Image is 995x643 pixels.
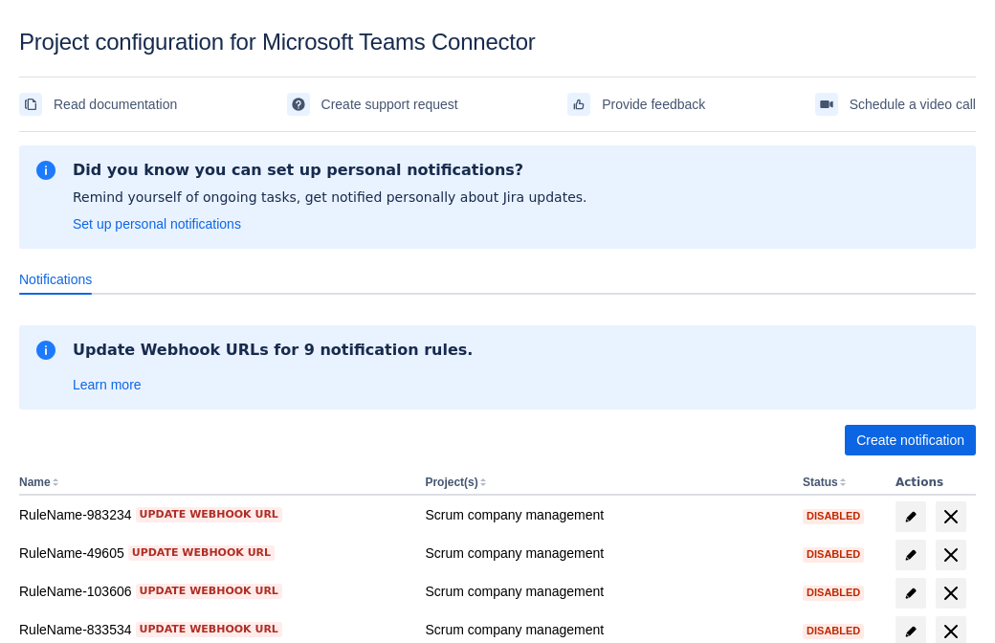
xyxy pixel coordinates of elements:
div: Scrum company management [425,582,787,601]
span: Disabled [803,549,864,560]
span: information [34,159,57,182]
div: RuleName-833534 [19,620,409,639]
div: RuleName-983234 [19,505,409,524]
span: Provide feedback [602,89,705,120]
span: feedback [571,97,586,112]
span: Update webhook URL [140,584,278,599]
span: delete [940,620,962,643]
span: Read documentation [54,89,177,120]
span: documentation [23,97,38,112]
span: videoCall [819,97,834,112]
span: delete [940,505,962,528]
span: Update webhook URL [140,622,278,637]
span: edit [903,624,918,639]
div: RuleName-49605 [19,543,409,563]
div: Scrum company management [425,543,787,563]
span: Schedule a video call [850,89,976,120]
div: Project configuration for Microsoft Teams Connector [19,29,976,55]
span: information [34,339,57,362]
span: edit [903,509,918,524]
span: Update webhook URL [132,545,271,561]
a: Read documentation [19,89,177,120]
a: Learn more [73,375,142,394]
span: Update webhook URL [140,507,278,522]
p: Remind yourself of ongoing tasks, get notified personally about Jira updates. [73,188,587,207]
div: Scrum company management [425,620,787,639]
a: Schedule a video call [815,89,976,120]
div: RuleName-103606 [19,582,409,601]
span: support [291,97,306,112]
span: Disabled [803,588,864,598]
h2: Did you know you can set up personal notifications? [73,161,587,180]
a: Provide feedback [567,89,705,120]
span: delete [940,582,962,605]
span: Notifications [19,270,92,289]
div: Scrum company management [425,505,787,524]
button: Status [803,476,838,489]
a: Create support request [287,89,458,120]
span: Create support request [321,89,458,120]
span: Create notification [856,425,964,455]
span: Disabled [803,511,864,521]
button: Create notification [845,425,976,455]
a: Set up personal notifications [73,214,241,233]
span: edit [903,547,918,563]
span: delete [940,543,962,566]
h2: Update Webhook URLs for 9 notification rules. [73,341,473,360]
button: Name [19,476,51,489]
span: edit [903,586,918,601]
span: Disabled [803,626,864,636]
button: Project(s) [425,476,477,489]
th: Actions [888,471,976,496]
